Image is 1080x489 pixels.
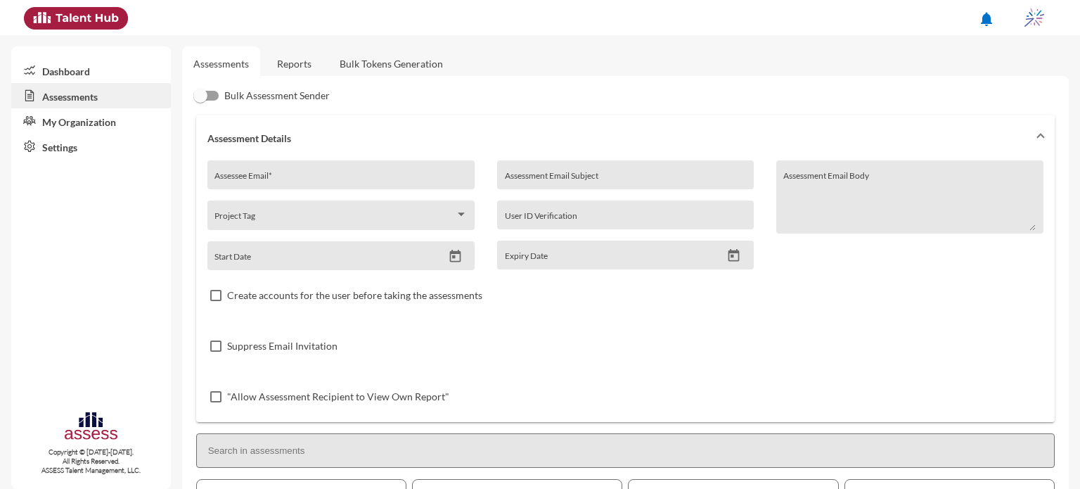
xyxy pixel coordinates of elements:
[721,248,746,263] button: Open calendar
[207,132,1027,144] mat-panel-title: Assessment Details
[227,388,449,405] span: "Allow Assessment Recipient to View Own Report"
[196,160,1055,422] div: Assessment Details
[978,11,995,27] mat-icon: notifications
[193,58,249,70] a: Assessments
[196,433,1055,468] input: Search in assessments
[196,115,1055,160] mat-expansion-panel-header: Assessment Details
[11,134,171,159] a: Settings
[443,249,468,264] button: Open calendar
[11,447,171,475] p: Copyright © [DATE]-[DATE]. All Rights Reserved. ASSESS Talent Management, LLC.
[224,87,330,104] span: Bulk Assessment Sender
[227,287,482,304] span: Create accounts for the user before taking the assessments
[266,46,323,81] a: Reports
[11,83,171,108] a: Assessments
[11,108,171,134] a: My Organization
[227,338,337,355] span: Suppress Email Invitation
[328,46,454,81] a: Bulk Tokens Generation
[63,410,119,445] img: assesscompany-logo.png
[11,58,171,83] a: Dashboard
